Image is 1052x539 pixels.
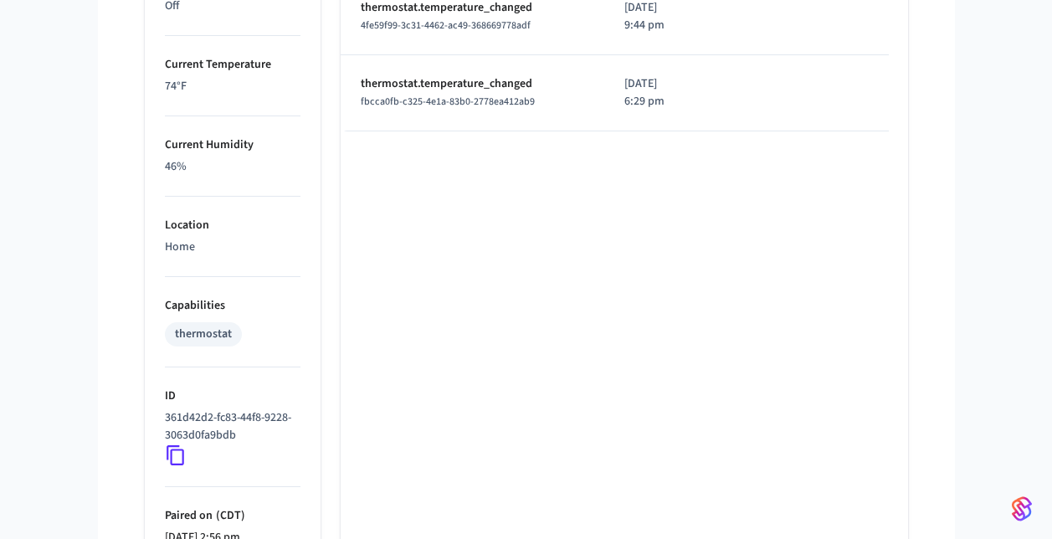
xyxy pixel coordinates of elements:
p: Location [165,217,300,234]
p: ID [165,388,300,405]
span: ( CDT ) [213,507,245,524]
p: 74 °F [165,78,300,95]
p: [DATE] 6:29 pm [624,75,672,110]
span: fbcca0fb-c325-4e1a-83b0-2778ea412ab9 [361,95,535,109]
p: Paired on [165,507,300,525]
p: 46% [165,158,300,176]
p: Current Temperature [165,56,300,74]
p: Capabilities [165,297,300,315]
img: SeamLogoGradient.69752ec5.svg [1012,495,1032,522]
p: 361d42d2-fc83-44f8-9228-3063d0fa9bdb [165,409,294,444]
div: thermostat [175,326,232,343]
p: Home [165,239,300,256]
p: thermostat.temperature_changed [361,75,584,93]
p: Current Humidity [165,136,300,154]
span: 4fe59f99-3c31-4462-ac49-368669778adf [361,18,531,33]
